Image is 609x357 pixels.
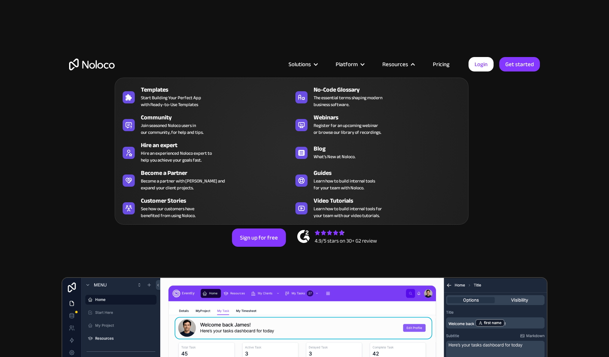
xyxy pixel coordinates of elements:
a: Get started [499,57,540,71]
a: Become a PartnerBecome a partner with [PERSON_NAME] andexpand your client projects. [119,167,292,193]
span: The essential terms shaping modern business software. [314,94,382,108]
div: Solutions [289,59,311,69]
div: Community [141,113,295,122]
div: Blog [314,144,468,153]
div: Customer Stories [141,196,295,205]
div: Guides [314,168,468,178]
span: What's New at Noloco. [314,153,355,160]
div: Become a partner with [PERSON_NAME] and expand your client projects. [141,178,225,191]
div: Become a Partner [141,168,295,178]
div: Templates [141,85,295,94]
a: Login [469,57,494,71]
a: Pricing [423,59,459,69]
div: Resources [373,59,423,69]
div: Hire an experienced Noloco expert to help you achieve your goals fast. [141,150,212,163]
a: BlogWhat's New at Noloco. [292,139,464,165]
div: Resources [382,59,408,69]
span: Start Building Your Perfect App with Ready-to-Use Templates [141,94,201,108]
div: Solutions [279,59,326,69]
div: No-Code Glossary [314,85,468,94]
h2: Business Apps for Teams [69,109,540,170]
div: Webinars [314,113,468,122]
a: Hire an expertHire an experienced Noloco expert tohelp you achieve your goals fast. [119,139,292,165]
span: Join seasoned Noloco users in our community, for help and tips. [141,122,204,136]
a: GuidesLearn how to build internal toolsfor your team with Noloco. [292,167,464,193]
span: Learn how to build internal tools for your team with Noloco. [314,178,375,191]
span: Register for an upcoming webinar or browse our library of recordings. [314,122,381,136]
div: Hire an expert [141,141,295,150]
a: Sign up for free [232,228,286,247]
div: Platform [326,59,373,69]
a: home [69,59,115,70]
span: Learn how to build internal tools for your team with our video tutorials. [314,205,382,219]
div: Platform [336,59,358,69]
a: No-Code GlossaryThe essential terms shaping modernbusiness software. [292,84,464,109]
a: CommunityJoin seasoned Noloco users inour community, for help and tips. [119,111,292,137]
a: Customer StoriesSee how our customers havebenefited from using Noloco. [119,195,292,221]
a: Video TutorialsLearn how to build internal tools foryour team with our video tutorials. [292,195,464,221]
nav: Resources [115,67,469,225]
a: WebinarsRegister for an upcoming webinaror browse our library of recordings. [292,111,464,137]
div: Video Tutorials [314,196,468,205]
span: See how our customers have benefited from using Noloco. [141,205,196,219]
a: TemplatesStart Building Your Perfect Appwith Ready-to-Use Templates [119,84,292,109]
